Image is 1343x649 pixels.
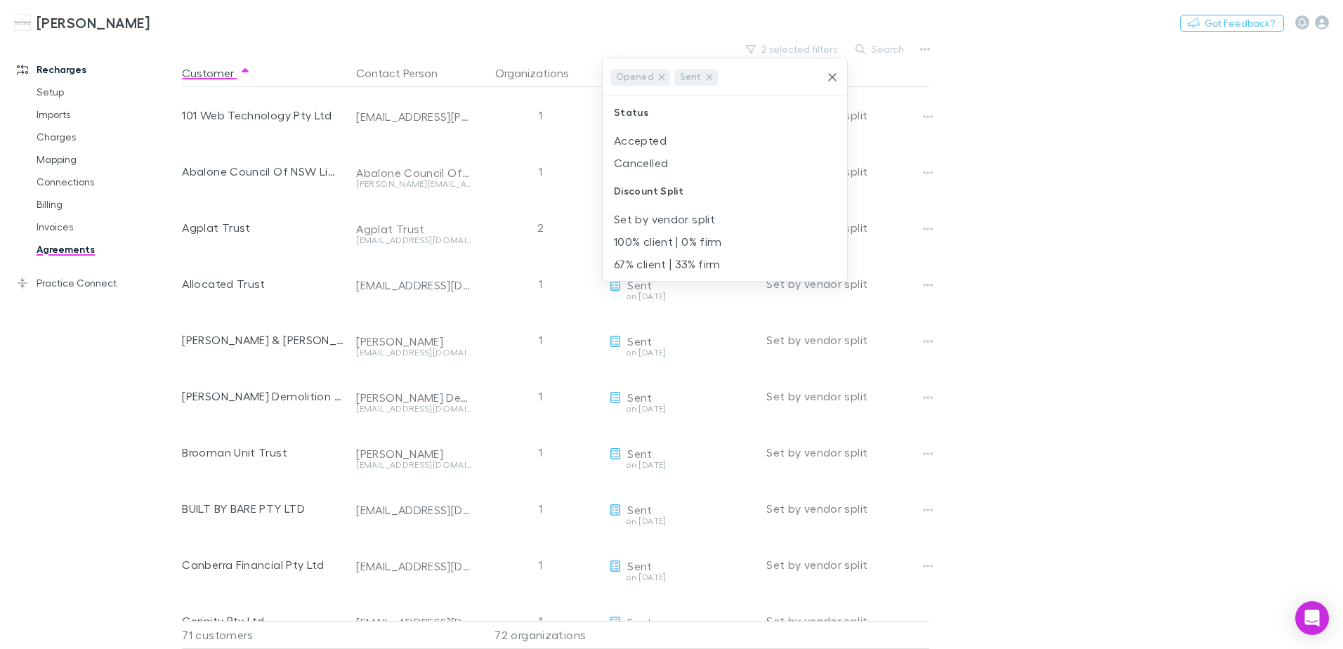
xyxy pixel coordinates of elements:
[603,208,847,230] li: Set by vendor split
[1295,601,1329,635] div: Open Intercom Messenger
[674,69,717,86] div: Sent
[611,69,659,85] span: Opened
[603,96,847,129] div: Status
[603,253,847,275] li: 67% client | 33% firm
[603,129,847,152] li: Accepted
[603,174,847,208] div: Discount Split
[610,69,670,86] div: Opened
[823,67,842,87] button: Clear
[675,69,706,85] span: Sent
[603,230,847,253] li: 100% client | 0% firm
[603,152,847,174] li: Cancelled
